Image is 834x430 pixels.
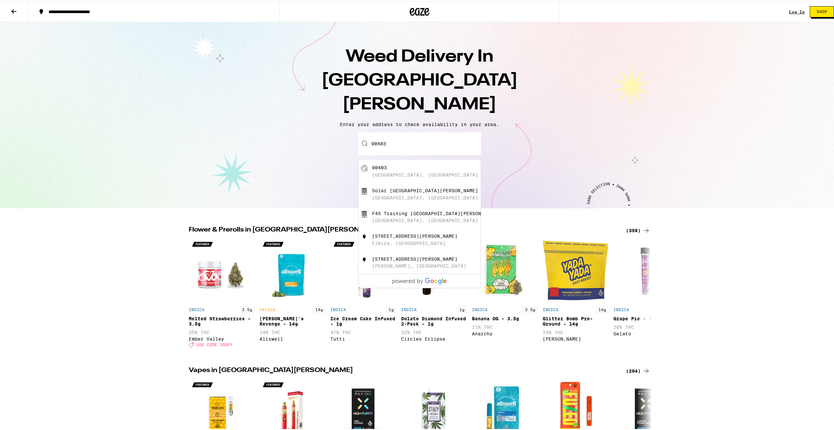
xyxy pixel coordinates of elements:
span: USE CODE 35OFF [196,341,233,346]
div: Allswell [260,335,325,340]
div: Open page for Grape Pie - 1g from Gelato [613,236,679,349]
img: Solar Santa Monica [361,187,368,193]
img: 90403 West Hess Road [361,255,368,262]
img: Tutti - Ice Cream Cake Infused - 1g [330,236,396,302]
p: INDICA [472,306,488,310]
div: Open page for Melted Strawberries - 3.5g from Ember Valley [189,236,254,349]
img: Anarchy - Banana OG - 3.5g [472,236,537,302]
p: 21% THC [472,323,537,328]
p: INDICA [613,306,629,310]
div: Open page for Jack's Revenge - 14g from Allswell [260,236,325,349]
div: [PERSON_NAME] [543,335,608,340]
div: Tutti [330,335,396,340]
span: [GEOGRAPHIC_DATA][PERSON_NAME] [321,71,518,112]
p: INDICA [543,306,558,310]
div: [PERSON_NAME]'s Revenge - 14g [260,315,325,325]
p: 23% THC [543,328,608,334]
p: 32% THC [401,328,467,334]
p: 14g [596,305,608,311]
p: 1g [387,305,396,311]
h1: Weed Delivery In [305,44,534,115]
img: Yada Yada - Glitter Bomb Pre-Ground - 14g [543,236,608,302]
p: INDICA [330,306,346,310]
span: Shop [817,9,827,12]
div: Banana OG - 3.5g [472,315,537,320]
div: Ice Cream Cake Infused - 1g [330,315,396,325]
div: [GEOGRAPHIC_DATA], [GEOGRAPHIC_DATA] [372,216,478,222]
div: Melted Strawberries - 3.5g [189,315,254,325]
p: 47% THC [330,328,396,334]
a: (204) [626,366,650,374]
p: 1g [457,305,467,311]
h2: Vapes in [GEOGRAPHIC_DATA][PERSON_NAME] [189,366,618,374]
span: Hi. Need any help? [4,5,47,10]
img: 90403 [361,164,368,170]
div: Open page for Banana OG - 3.5g from Anarchy [472,236,537,349]
div: Ember Valley [189,335,254,340]
div: Anarchy [472,330,537,335]
div: Solar [GEOGRAPHIC_DATA][PERSON_NAME] [372,187,478,192]
p: 25% THC [189,328,254,334]
div: Dolato Diamond Infused 2-Pack - 1g [401,315,467,325]
div: [STREET_ADDRESS][PERSON_NAME] [372,232,457,237]
div: [PERSON_NAME], [GEOGRAPHIC_DATA] [372,262,466,267]
div: Glitter Bomb Pre-Ground - 14g [543,315,608,325]
a: (359) [626,225,650,233]
div: Circles Eclipse [401,335,467,340]
div: 90403 [372,164,387,169]
img: Allswell - Jack's Revenge - 14g [260,236,325,302]
img: 90403 Sheffler Road [361,232,368,239]
img: F45 Training Santa Monica Main St [361,210,368,216]
input: Enter your delivery address [358,131,481,154]
button: Shop [810,5,834,16]
p: 3.5g [240,305,254,311]
p: 24% THC [260,328,325,334]
p: INDICA [401,306,417,310]
img: Gelato - Grape Pie - 1g [613,236,679,302]
img: Ember Valley - Melted Strawberries - 3.5g [189,236,254,302]
p: Enter your address to check availability in your area. [7,121,832,126]
a: Log In [789,9,805,13]
div: Grape Pie - 1g [613,315,679,320]
div: Open page for Glitter Bomb Pre-Ground - 14g from Yada Yada [543,236,608,349]
div: Gelato [613,330,679,335]
p: 3.5g [523,305,537,311]
div: Open page for Ice Cream Cake Infused - 1g from Tutti [330,236,396,349]
p: 14g [313,305,325,311]
div: [STREET_ADDRESS][PERSON_NAME] [372,255,457,260]
p: SATIVA [260,306,275,310]
div: Elmira, [GEOGRAPHIC_DATA] [372,239,446,245]
div: [GEOGRAPHIC_DATA], [GEOGRAPHIC_DATA] [372,171,478,176]
div: F45 Training [GEOGRAPHIC_DATA][PERSON_NAME] [372,210,499,215]
p: INDICA [189,306,204,310]
p: 20% THC [613,323,679,328]
div: Open page for Dolato Diamond Infused 2-Pack - 1g from Circles Eclipse [401,236,467,349]
h2: Flower & Prerolls in [GEOGRAPHIC_DATA][PERSON_NAME] [189,225,618,233]
div: [GEOGRAPHIC_DATA], [GEOGRAPHIC_DATA] [372,194,478,199]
